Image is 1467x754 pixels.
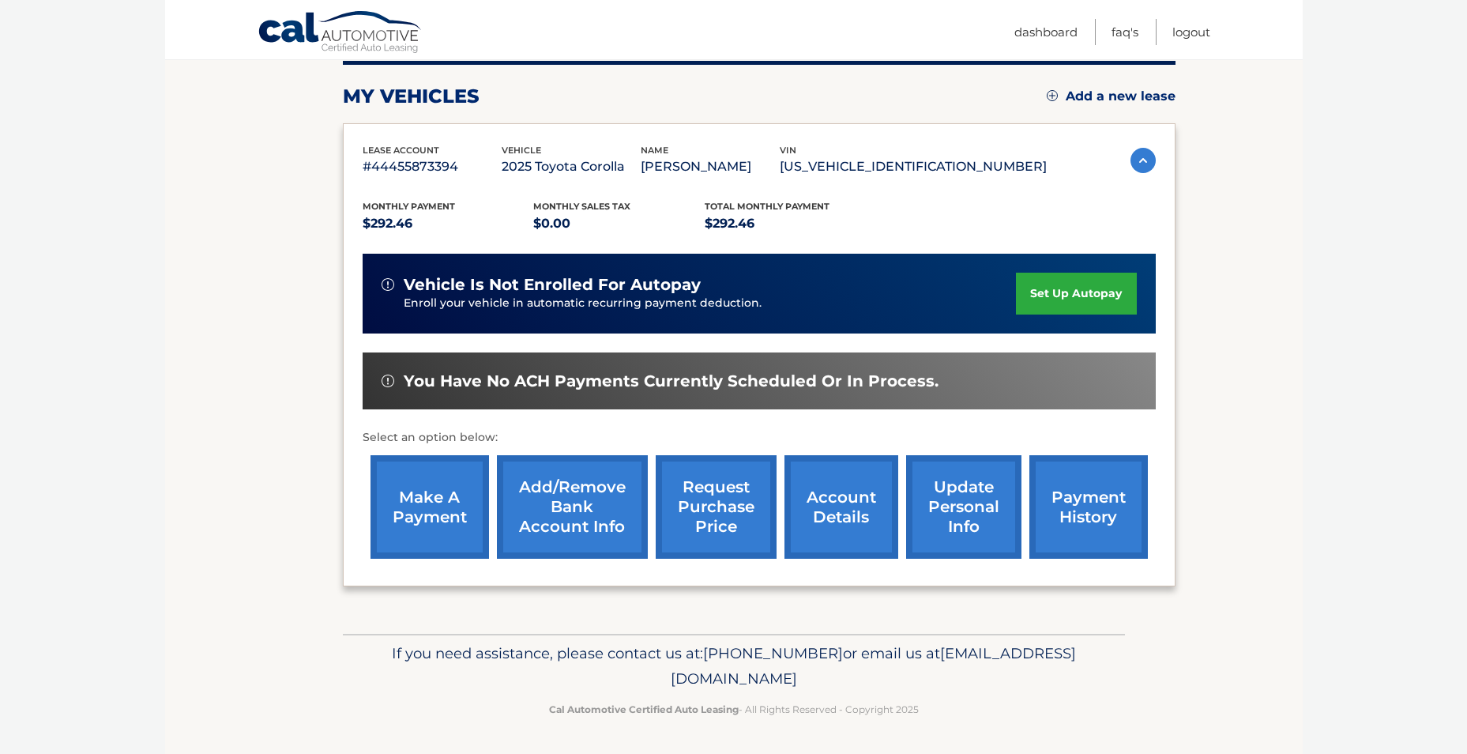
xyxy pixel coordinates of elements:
[363,201,455,212] span: Monthly Payment
[404,371,939,391] span: You have no ACH payments currently scheduled or in process.
[363,145,439,156] span: lease account
[363,213,534,235] p: $292.46
[656,455,777,559] a: request purchase price
[258,10,423,56] a: Cal Automotive
[1016,273,1136,315] a: set up autopay
[404,295,1017,312] p: Enroll your vehicle in automatic recurring payment deduction.
[363,428,1156,447] p: Select an option below:
[780,156,1047,178] p: [US_VEHICLE_IDENTIFICATION_NUMBER]
[533,201,630,212] span: Monthly sales Tax
[353,641,1115,692] p: If you need assistance, please contact us at: or email us at
[404,275,701,295] span: vehicle is not enrolled for autopay
[703,644,843,662] span: [PHONE_NUMBER]
[353,701,1115,718] p: - All Rights Reserved - Copyright 2025
[671,644,1076,688] span: [EMAIL_ADDRESS][DOMAIN_NAME]
[641,145,668,156] span: name
[533,213,705,235] p: $0.00
[549,703,739,715] strong: Cal Automotive Certified Auto Leasing
[1047,89,1175,104] a: Add a new lease
[343,85,480,108] h2: my vehicles
[1047,90,1058,101] img: add.svg
[382,278,394,291] img: alert-white.svg
[502,156,641,178] p: 2025 Toyota Corolla
[1172,19,1210,45] a: Logout
[784,455,898,559] a: account details
[497,455,648,559] a: Add/Remove bank account info
[1130,148,1156,173] img: accordion-active.svg
[705,213,876,235] p: $292.46
[1029,455,1148,559] a: payment history
[906,455,1021,559] a: update personal info
[780,145,796,156] span: vin
[1112,19,1138,45] a: FAQ's
[382,375,394,387] img: alert-white.svg
[502,145,541,156] span: vehicle
[363,156,502,178] p: #44455873394
[705,201,829,212] span: Total Monthly Payment
[641,156,780,178] p: [PERSON_NAME]
[1014,19,1078,45] a: Dashboard
[371,455,489,559] a: make a payment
